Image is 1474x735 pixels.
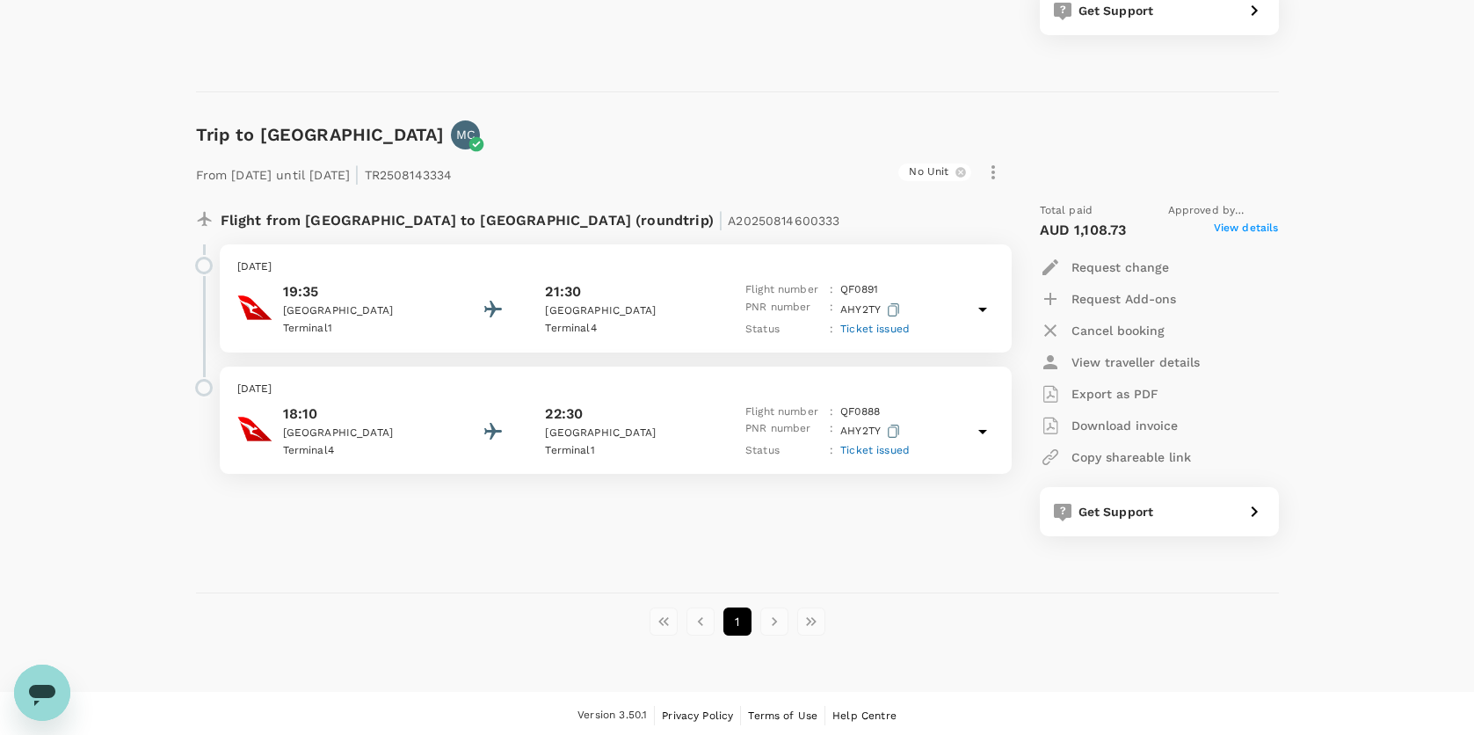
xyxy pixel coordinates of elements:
iframe: Button to launch messaging window [14,665,70,721]
button: Download invoice [1040,410,1178,441]
p: PNR number [745,299,823,321]
p: : [830,321,833,338]
p: : [830,420,833,442]
p: 21:30 [545,281,581,302]
p: : [830,404,833,421]
p: : [830,442,833,460]
p: Export as PDF [1071,385,1158,403]
p: QF 0891 [840,281,878,299]
span: No Unit [898,164,959,179]
button: View traveller details [1040,346,1200,378]
span: Get Support [1078,4,1154,18]
div: No Unit [898,164,970,181]
nav: pagination navigation [645,608,830,636]
p: Terminal 1 [283,320,441,338]
p: Download invoice [1071,417,1178,434]
p: Status [745,442,823,460]
p: From [DATE] until [DATE] TR2508143334 [196,156,453,188]
p: [GEOGRAPHIC_DATA] [283,425,441,442]
button: Cancel booking [1040,315,1165,346]
p: View traveller details [1071,353,1200,371]
span: Total paid [1040,202,1093,220]
a: Privacy Policy [662,706,733,725]
button: page 1 [723,608,752,636]
p: Copy shareable link [1071,448,1191,466]
span: Terms of Use [748,710,817,722]
span: Ticket issued [840,444,910,456]
button: Export as PDF [1040,378,1158,410]
span: A20250814600333 [728,214,839,228]
span: Get Support [1078,505,1154,519]
p: Request Add-ons [1071,290,1176,308]
p: Cancel booking [1071,322,1165,339]
p: [DATE] [237,381,994,398]
p: Flight number [745,404,823,421]
p: : [830,299,833,321]
p: [DATE] [237,258,994,276]
p: 22:30 [545,404,583,425]
p: Terminal 4 [545,320,703,338]
span: View details [1214,220,1279,241]
button: Request Add-ons [1040,283,1176,315]
p: MC [456,126,476,143]
p: Status [745,321,823,338]
span: Approved by [1168,202,1279,220]
span: Ticket issued [840,323,910,335]
p: 18:10 [283,404,441,425]
p: [GEOGRAPHIC_DATA] [545,425,703,442]
p: Terminal 4 [283,442,441,460]
span: Help Centre [832,710,897,722]
a: Terms of Use [748,706,817,725]
p: Flight from [GEOGRAPHIC_DATA] to [GEOGRAPHIC_DATA] (roundtrip) [221,202,840,234]
a: Help Centre [832,706,897,725]
p: AHY2TY [840,420,904,442]
span: | [354,162,359,186]
span: Version 3.50.1 [577,707,647,724]
p: [GEOGRAPHIC_DATA] [545,302,703,320]
p: QF 0888 [840,404,880,421]
p: Terminal 1 [545,442,703,460]
p: Flight number [745,281,823,299]
p: AUD 1,108.73 [1040,220,1127,241]
span: Privacy Policy [662,710,733,722]
img: Qantas Airways [237,411,272,447]
button: Request change [1040,251,1169,283]
p: [GEOGRAPHIC_DATA] [283,302,441,320]
p: PNR number [745,420,823,442]
img: Qantas Airways [237,290,272,325]
button: Copy shareable link [1040,441,1191,473]
p: : [830,281,833,299]
span: | [718,207,723,232]
p: AHY2TY [840,299,904,321]
p: 19:35 [283,281,441,302]
h6: Trip to [GEOGRAPHIC_DATA] [196,120,445,149]
p: Request change [1071,258,1169,276]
